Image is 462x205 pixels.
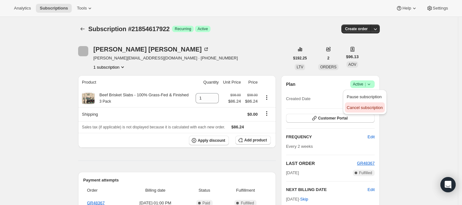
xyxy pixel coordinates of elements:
[368,134,375,140] span: Edit
[243,75,260,89] th: Price
[235,136,271,145] button: Add product
[231,125,244,129] span: $86.24
[286,114,375,123] button: Customer Portal
[262,94,272,101] button: Product actions
[353,81,372,87] span: Active
[189,136,229,145] button: Apply discount
[245,98,258,105] span: $86.24
[348,62,356,67] span: AOV
[198,26,208,31] span: Active
[40,6,68,11] span: Subscriptions
[189,187,220,194] span: Status
[300,196,308,202] span: Skip
[82,92,95,105] img: product img
[345,92,385,102] button: Pause subscription
[93,64,126,70] button: Product actions
[286,96,311,102] span: Created Date
[228,98,241,105] span: $86.24
[83,183,124,197] th: Order
[324,54,333,63] button: 2
[345,102,385,113] button: Cancel subscription
[88,25,170,32] span: Subscription #21854617922
[95,92,189,105] div: Beef Brisket Slabs - 100% Grass-Fed & Finished
[198,138,225,143] span: Apply discount
[433,6,448,11] span: Settings
[78,24,87,33] button: Subscriptions
[175,26,191,31] span: Recurring
[286,197,308,202] span: [DATE] ·
[231,93,241,97] small: $98.00
[286,170,299,176] span: [DATE]
[36,4,72,13] button: Subscriptions
[297,65,303,69] span: LTV
[244,138,267,143] span: Add product
[78,46,88,56] span: Eric Tucker
[346,54,359,60] span: $96.13
[286,160,357,167] h2: LAST ORDER
[286,187,368,193] h2: NEXT BILLING DATE
[99,99,111,104] small: 3 Pack
[247,93,258,97] small: $98.00
[368,187,375,193] button: Edit
[14,6,31,11] span: Analytics
[224,187,267,194] span: Fulfillment
[10,4,35,13] button: Analytics
[423,4,452,13] button: Settings
[73,4,97,13] button: Tools
[82,125,225,129] span: Sales tax (if applicable) is not displayed because it is calculated with each new order.
[392,4,421,13] button: Help
[345,26,368,31] span: Create order
[296,194,312,204] button: Skip
[93,46,209,52] div: [PERSON_NAME] [PERSON_NAME]
[318,116,348,121] span: Customer Portal
[402,6,411,11] span: Help
[83,177,271,183] h2: Payment attempts
[221,75,243,89] th: Unit Price
[440,177,456,192] div: Open Intercom Messenger
[286,81,296,87] h2: Plan
[365,82,366,87] span: |
[347,94,382,99] span: Pause subscription
[359,170,372,175] span: Fulfilled
[357,160,375,167] button: GR48367
[289,54,311,63] button: $192.25
[286,144,313,149] span: Every 2 weeks
[327,56,330,61] span: 2
[262,110,272,117] button: Shipping actions
[347,105,383,110] span: Cancel subscription
[78,107,193,121] th: Shipping
[293,56,307,61] span: $192.25
[357,161,375,166] a: GR48367
[286,134,368,140] h2: FREQUENCY
[78,75,193,89] th: Product
[320,65,336,69] span: ORDERS
[247,112,258,117] span: $0.00
[364,132,378,142] button: Edit
[193,75,221,89] th: Quantity
[341,24,372,33] button: Create order
[126,187,185,194] span: Billing date
[93,55,238,61] span: [PERSON_NAME][EMAIL_ADDRESS][DOMAIN_NAME] · [PHONE_NUMBER]
[77,6,87,11] span: Tools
